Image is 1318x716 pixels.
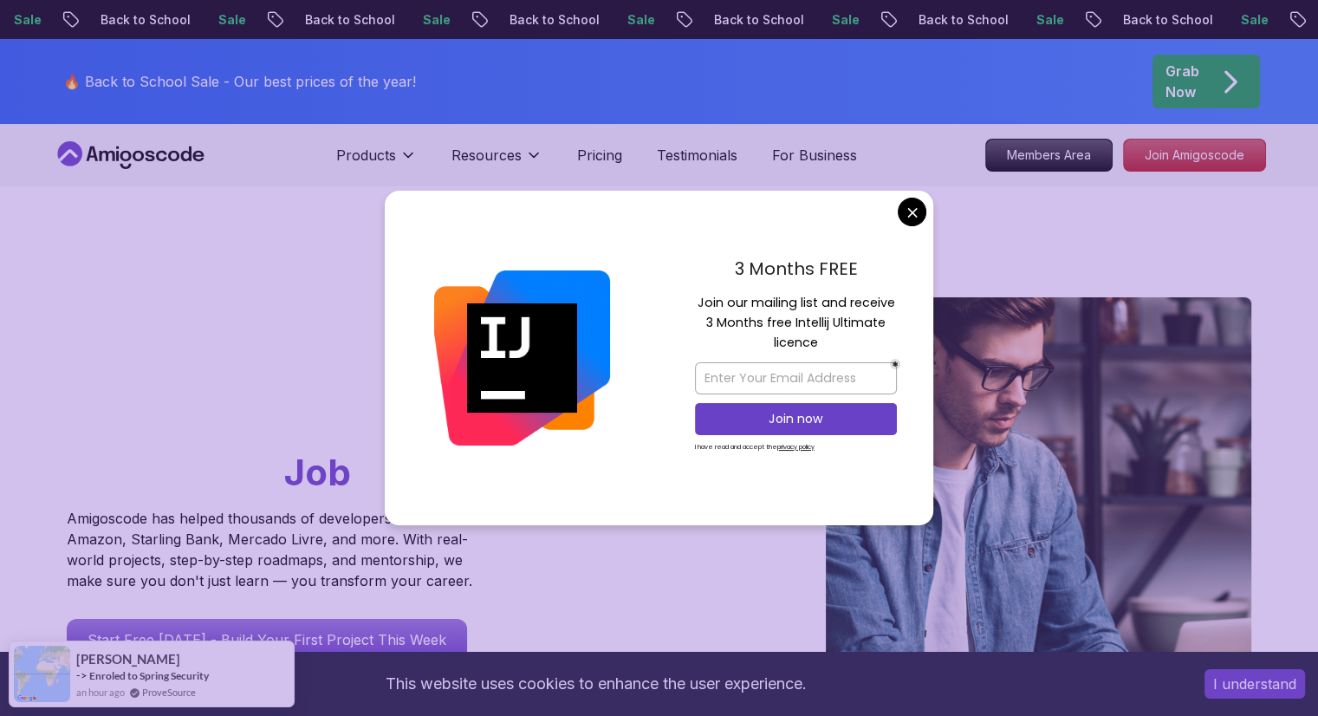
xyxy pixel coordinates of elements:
button: Products [336,145,417,179]
button: Accept cookies [1204,669,1305,699]
h1: Go From Learning to Hired: Master Java, Spring Boot & Cloud Skills That Get You the [67,297,544,498]
span: Job [284,450,351,494]
span: -> [76,668,88,682]
p: 🔥 Back to School Sale - Our best prices of the year! [63,71,416,92]
a: ProveSource [142,685,196,700]
p: Join Amigoscode [1124,140,1265,171]
a: For Business [772,145,857,166]
p: Sale [1020,11,1075,29]
p: Sale [1224,11,1280,29]
p: Back to School [902,11,1020,29]
button: Resources [451,145,542,179]
p: Back to School [84,11,202,29]
p: Back to School [289,11,406,29]
p: Grab Now [1165,61,1199,102]
p: Back to School [1107,11,1224,29]
a: Start Free [DATE] - Build Your First Project This Week [67,619,467,661]
a: Pricing [577,145,622,166]
span: [PERSON_NAME] [76,652,180,667]
p: Back to School [698,11,815,29]
p: Products [336,145,396,166]
a: Join Amigoscode [1123,139,1266,172]
p: Sale [815,11,871,29]
p: Sale [202,11,257,29]
a: Testimonials [657,145,737,166]
p: Back to School [493,11,611,29]
p: Sale [611,11,666,29]
a: Members Area [985,139,1113,172]
p: Amigoscode has helped thousands of developers land roles at Amazon, Starling Bank, Mercado Livre,... [67,508,483,591]
p: Members Area [986,140,1112,171]
span: an hour ago [76,685,125,700]
p: Sale [406,11,462,29]
a: Enroled to Spring Security [89,668,209,683]
div: This website uses cookies to enhance the user experience. [13,665,1178,703]
p: Resources [451,145,522,166]
img: provesource social proof notification image [14,646,70,702]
